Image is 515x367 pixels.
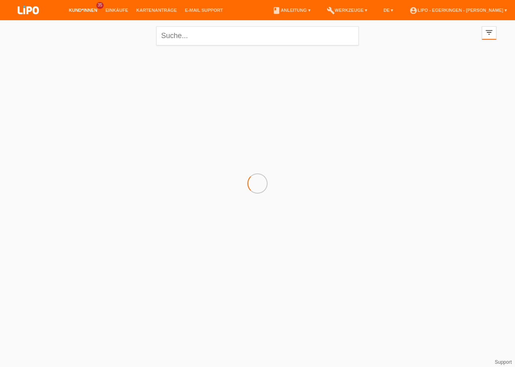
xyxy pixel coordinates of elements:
[379,8,397,13] a: DE ▾
[327,6,335,15] i: build
[96,2,104,9] span: 35
[268,8,314,13] a: bookAnleitung ▾
[156,26,359,45] input: Suche...
[8,17,49,23] a: LIPO pay
[409,6,417,15] i: account_circle
[132,8,181,13] a: Kartenanträge
[405,8,511,13] a: account_circleLIPO - Egerkingen - [PERSON_NAME] ▾
[272,6,281,15] i: book
[65,8,101,13] a: Kund*innen
[181,8,227,13] a: E-Mail Support
[101,8,132,13] a: Einkäufe
[485,28,494,37] i: filter_list
[323,8,372,13] a: buildWerkzeuge ▾
[495,359,512,365] a: Support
